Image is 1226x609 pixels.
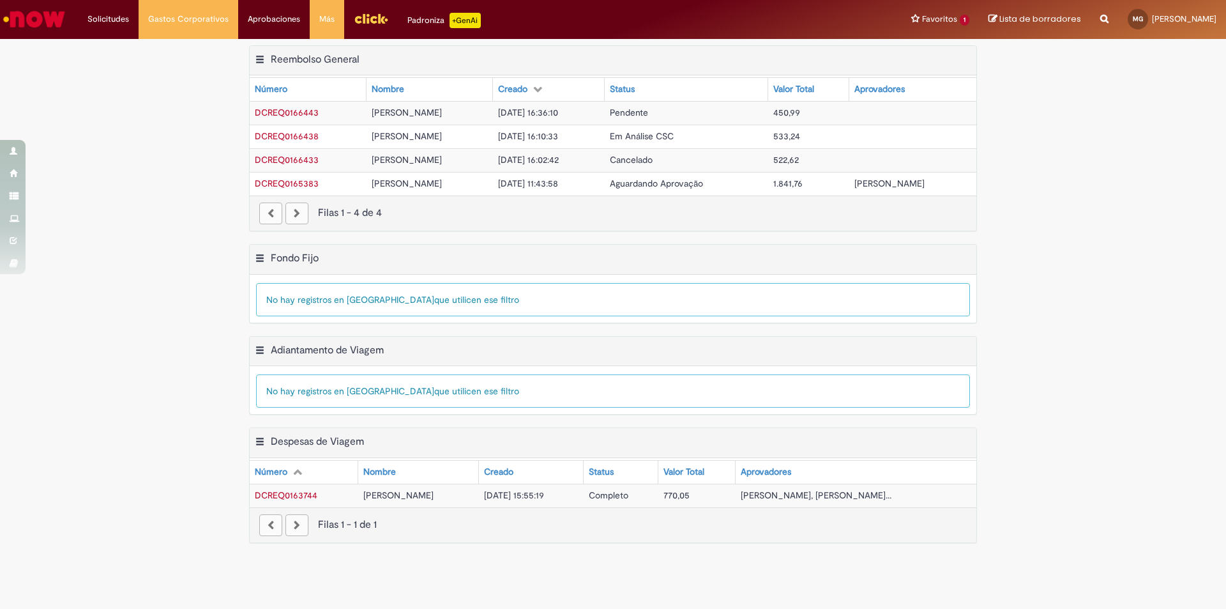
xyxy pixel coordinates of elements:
span: DCREQ0166443 [255,107,319,118]
span: Gastos Corporativos [148,13,229,26]
span: [DATE] 16:36:10 [498,107,558,118]
button: Despesas de Viagem Menú contextual [255,435,265,452]
span: [PERSON_NAME] [372,154,442,166]
div: Creado [484,466,513,479]
div: No hay registros en [GEOGRAPHIC_DATA] [256,283,970,316]
a: Abrir registro: DCREQ0166443 [255,107,319,118]
span: que utilicen ese filtro [434,385,519,397]
button: Reembolso General Menú contextual [255,53,265,70]
h2: Adiantamento de Viagem [271,344,384,357]
span: 1 [960,15,969,26]
span: Completo [589,490,628,501]
span: 522,62 [773,154,799,166]
div: Filas 1 - 4 de 4 [259,206,967,220]
span: DCREQ0166433 [255,154,319,166]
h2: Despesas de Viagem [271,436,364,449]
span: [PERSON_NAME] [854,178,925,189]
span: Solicitudes [87,13,129,26]
div: Status [589,466,614,479]
span: DCREQ0165383 [255,178,319,189]
div: Filas 1 - 1 de 1 [259,518,967,532]
span: [DATE] 16:10:33 [498,130,558,142]
span: [PERSON_NAME] [372,107,442,118]
button: Adiantamento de Viagem Menú contextual [255,344,265,360]
div: Valor Total [663,466,704,479]
div: Status [610,83,635,96]
span: Cancelado [610,154,653,166]
div: Nombre [363,466,396,479]
div: Número [255,466,287,479]
div: Aprovadores [741,466,791,479]
div: Creado [498,83,527,96]
span: [PERSON_NAME] [363,490,434,501]
span: 1.841,76 [773,178,803,189]
p: +GenAi [450,13,481,28]
nav: paginación [250,196,976,231]
span: que utilicen ese filtro [434,294,519,305]
span: DCREQ0166438 [255,130,319,142]
span: Más [319,13,335,26]
span: DCREQ0163744 [255,490,317,501]
h2: Reembolso General [271,53,359,66]
span: [DATE] 16:02:42 [498,154,559,166]
button: Fondo Fijo Menú contextual [255,252,265,268]
span: [PERSON_NAME] [1152,13,1216,24]
span: 450,99 [773,107,800,118]
span: [DATE] 15:55:19 [484,490,544,501]
img: click_logo_yellow_360x200.png [354,9,388,28]
span: Aprobaciones [248,13,300,26]
span: [PERSON_NAME] [372,178,442,189]
span: Pendente [610,107,648,118]
div: Padroniza [407,13,481,28]
div: Número [255,83,287,96]
span: Aguardando Aprovação [610,178,703,189]
a: Abrir registro: DCREQ0163744 [255,490,317,501]
span: MG [1133,15,1143,23]
div: No hay registros en [GEOGRAPHIC_DATA] [256,374,970,408]
span: Em Análise CSC [610,130,674,142]
span: 770,05 [663,490,690,501]
a: Abrir registro: DCREQ0166438 [255,130,319,142]
a: Abrir registro: DCREQ0165383 [255,178,319,189]
span: [PERSON_NAME] [372,130,442,142]
span: Lista de borradores [999,13,1081,25]
nav: paginación [250,507,976,543]
span: 533,24 [773,130,800,142]
span: Favoritos [922,13,957,26]
a: Abrir registro: DCREQ0166433 [255,154,319,166]
a: Lista de borradores [988,13,1081,26]
span: [DATE] 11:43:58 [498,178,558,189]
h2: Fondo Fijo [271,252,319,265]
img: ServiceNow [1,6,67,32]
span: [PERSON_NAME], [PERSON_NAME]... [741,490,891,501]
div: Nombre [372,83,404,96]
div: Aprovadores [854,83,905,96]
div: Valor Total [773,83,814,96]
